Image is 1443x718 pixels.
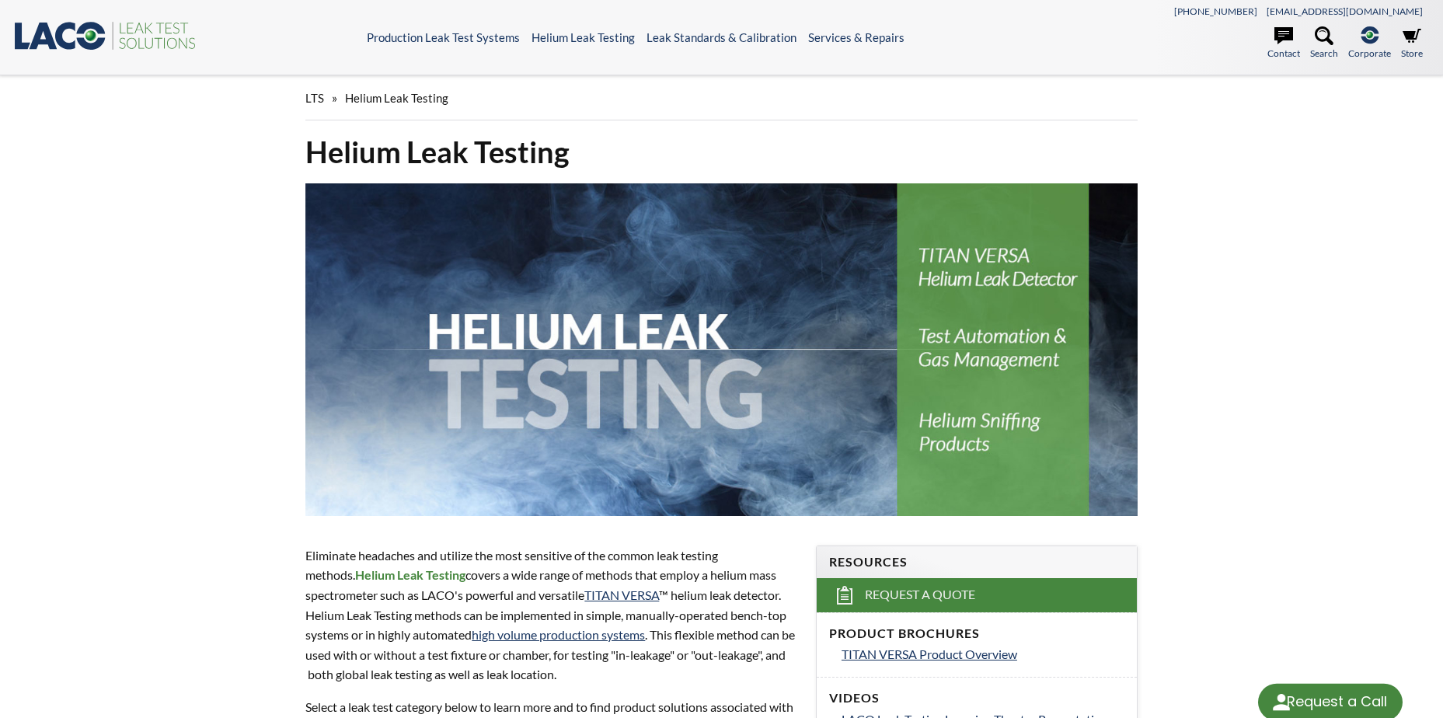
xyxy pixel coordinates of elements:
[584,587,659,602] a: TITAN VERSA
[345,91,448,105] span: Helium Leak Testing
[842,644,1124,664] a: TITAN VERSA Product Overview
[808,30,904,44] a: Services & Repairs
[1174,5,1257,17] a: [PHONE_NUMBER]
[842,647,1017,661] span: TITAN VERSA Product Overview
[829,626,1124,642] h4: Product Brochures
[1267,26,1300,61] a: Contact
[1401,26,1423,61] a: Store
[305,183,1137,516] img: Helium Leak Testing header
[367,30,520,44] a: Production Leak Test Systems
[305,133,1137,171] h1: Helium Leak Testing
[305,545,797,685] p: Eliminate headaches and utilize the most sensitive of the common leak testing methods. covers a w...
[305,76,1137,120] div: »
[817,578,1137,612] a: Request a Quote
[1269,690,1294,715] img: round button
[305,91,324,105] span: LTS
[865,587,975,603] span: Request a Quote
[1310,26,1338,61] a: Search
[355,567,465,582] strong: Helium Leak Testing
[829,554,1124,570] h4: Resources
[1348,46,1391,61] span: Corporate
[1267,5,1423,17] a: [EMAIL_ADDRESS][DOMAIN_NAME]
[532,30,635,44] a: Helium Leak Testing
[647,30,796,44] a: Leak Standards & Calibration
[829,690,1124,706] h4: Videos
[472,627,645,642] a: high volume production systems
